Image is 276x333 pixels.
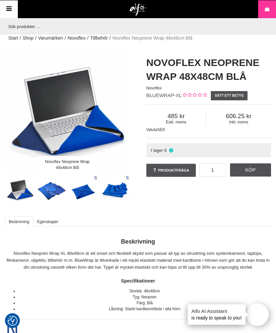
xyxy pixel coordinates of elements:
[113,35,193,42] span: Novoflex Neoprene Wrap 48x48cm Blå
[18,300,271,306] li: Färg: Blå
[5,216,33,227] a: Beskrivning
[146,164,196,177] a: Produktfråga
[157,127,165,132] span: SEK
[69,175,98,204] img: Skyddande duk för datorn under transport
[6,175,35,204] img: Novoflex Neoprene Wrap 48x48cm Blå
[110,35,111,42] span: /
[146,86,162,90] span: Novoflex
[90,35,108,42] a: Tillbehör
[37,175,67,204] img: Novoflex Neoprene Wrap i flera storlekar
[87,35,89,42] span: /
[5,238,271,246] h2: Beskrivning
[146,92,182,98] span: BLUEWRAP-XL
[230,163,271,177] a: Köp
[211,91,248,100] a: Sätt ett betyg
[18,306,271,312] li: Låsning: Starkt kardborrefäste i alla hörn
[146,56,271,83] h1: Novoflex Neoprene Wrap 48x48cm Blå
[23,35,33,42] a: Shop
[33,216,63,227] a: Egenskaper
[5,250,271,271] p: Novoflex Neopren Wrap XL 48x48cm är ett smart och flexibelt skydd som passar all typ av utrustnin...
[206,113,271,120] span: 606.25
[36,156,99,174] div: Novoflex Neoprene Wrap 48x48cm Blå
[35,35,36,42] span: /
[101,175,130,204] img: BlueWrap skyddar din utrustning
[146,120,206,124] span: Exkl. moms
[5,278,271,284] h4: Specifikationer
[130,4,147,16] img: logo.png
[151,148,163,153] span: I lager
[68,35,85,42] a: Novoflex
[168,148,174,153] i: I lager
[164,148,166,153] span: 9
[192,308,242,315] h4: Aifo AI Assistant
[8,35,18,42] a: Start
[20,35,21,42] span: /
[8,315,18,327] button: Samtyckesinställningar
[182,92,207,99] div: Kundbetyg: 0
[146,127,157,132] span: Valuta
[188,304,246,325] div: is ready to speak to you!
[18,288,271,294] li: Storlek: 48x48cm
[146,113,206,120] span: 485
[5,18,268,35] input: Sök produkter ...
[8,316,18,326] img: Revisit consent button
[206,120,271,124] span: Inkl. moms
[18,294,271,300] li: Tyg: Neopren
[65,35,66,42] span: /
[38,35,63,42] a: Varumärken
